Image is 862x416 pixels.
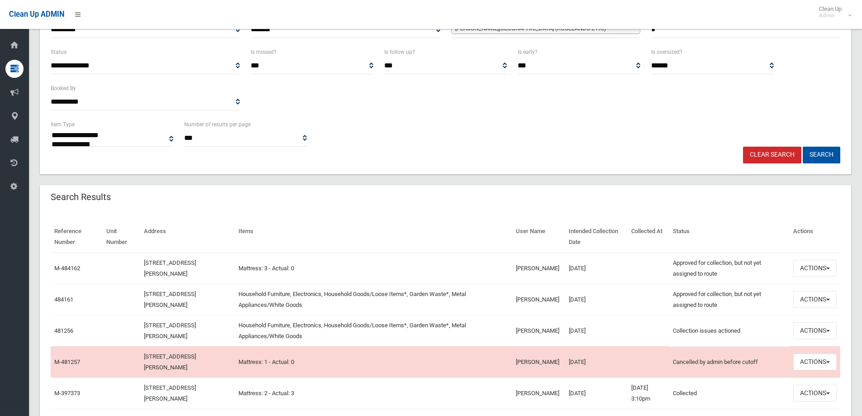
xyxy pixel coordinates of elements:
label: Booked By [51,83,76,93]
label: Number of results per page [184,120,251,129]
td: Approved for collection, but not yet assigned to route [669,284,790,315]
td: Mattress: 2 - Actual: 3 [235,378,512,409]
button: Search [803,147,840,163]
a: [STREET_ADDRESS][PERSON_NAME] [144,322,196,339]
td: Household Furniture, Electronics, Household Goods/Loose Items*, Garden Waste*, Metal Appliances/W... [235,284,512,315]
button: Actions [793,291,837,308]
th: Status [669,221,790,253]
th: Address [140,221,234,253]
label: Status [51,47,67,57]
a: [STREET_ADDRESS][PERSON_NAME] [144,259,196,277]
td: [DATE] 3:10pm [628,378,669,409]
button: Actions [793,260,837,277]
button: Actions [793,354,837,370]
td: [PERSON_NAME] [512,378,565,409]
label: Item Type [51,120,75,129]
a: M-481257 [54,359,80,365]
label: Is oversized? [651,47,682,57]
td: [DATE] [565,284,628,315]
td: Household Furniture, Electronics, Household Goods/Loose Items*, Garden Waste*, Metal Appliances/W... [235,315,512,346]
td: [DATE] [565,378,628,409]
th: Collected At [628,221,669,253]
a: Clear Search [743,147,801,163]
th: Reference Number [51,221,103,253]
td: [PERSON_NAME] [512,346,565,378]
td: Mattress: 1 - Actual: 0 [235,346,512,378]
a: [STREET_ADDRESS][PERSON_NAME] [144,384,196,402]
span: Clean Up [814,5,851,19]
button: Actions [793,385,837,402]
td: [PERSON_NAME] [512,284,565,315]
th: User Name [512,221,565,253]
a: [STREET_ADDRESS][PERSON_NAME] [144,353,196,371]
a: 481256 [54,327,73,334]
a: 484161 [54,296,73,303]
label: Is follow up? [384,47,415,57]
label: Is missed? [251,47,276,57]
td: [PERSON_NAME] [512,315,565,346]
a: M-397373 [54,390,80,397]
td: Collected [669,378,790,409]
label: Is early? [518,47,538,57]
header: Search Results [40,188,122,206]
th: Intended Collection Date [565,221,628,253]
a: M-484162 [54,265,80,272]
td: [DATE] [565,346,628,378]
td: [PERSON_NAME] [512,253,565,284]
button: Actions [793,322,837,339]
td: Mattress: 3 - Actual: 0 [235,253,512,284]
td: [DATE] [565,315,628,346]
td: Collection issues actioned [669,315,790,346]
td: [DATE] [565,253,628,284]
td: Approved for collection, but not yet assigned to route [669,253,790,284]
th: Unit Number [103,221,140,253]
th: Actions [790,221,840,253]
a: [STREET_ADDRESS][PERSON_NAME] [144,291,196,308]
small: Admin [819,12,842,19]
td: Cancelled by admin before cutoff [669,346,790,378]
th: Items [235,221,512,253]
span: Clean Up ADMIN [9,10,64,19]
